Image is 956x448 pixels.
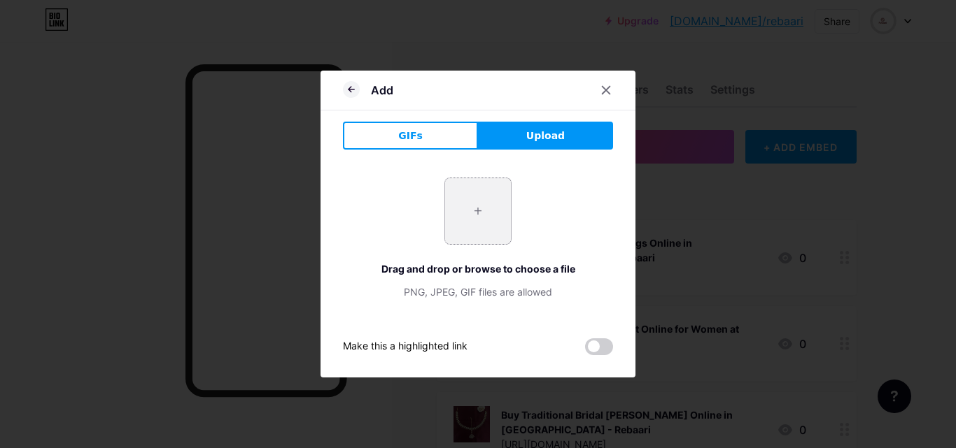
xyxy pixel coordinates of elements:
button: GIFs [343,122,478,150]
div: PNG, JPEG, GIF files are allowed [343,284,613,299]
span: GIFs [398,129,423,143]
span: Upload [526,129,565,143]
div: Add [371,82,393,99]
div: Make this a highlighted link [343,338,468,355]
button: Upload [478,122,613,150]
div: Drag and drop or browse to choose a file [343,261,613,276]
